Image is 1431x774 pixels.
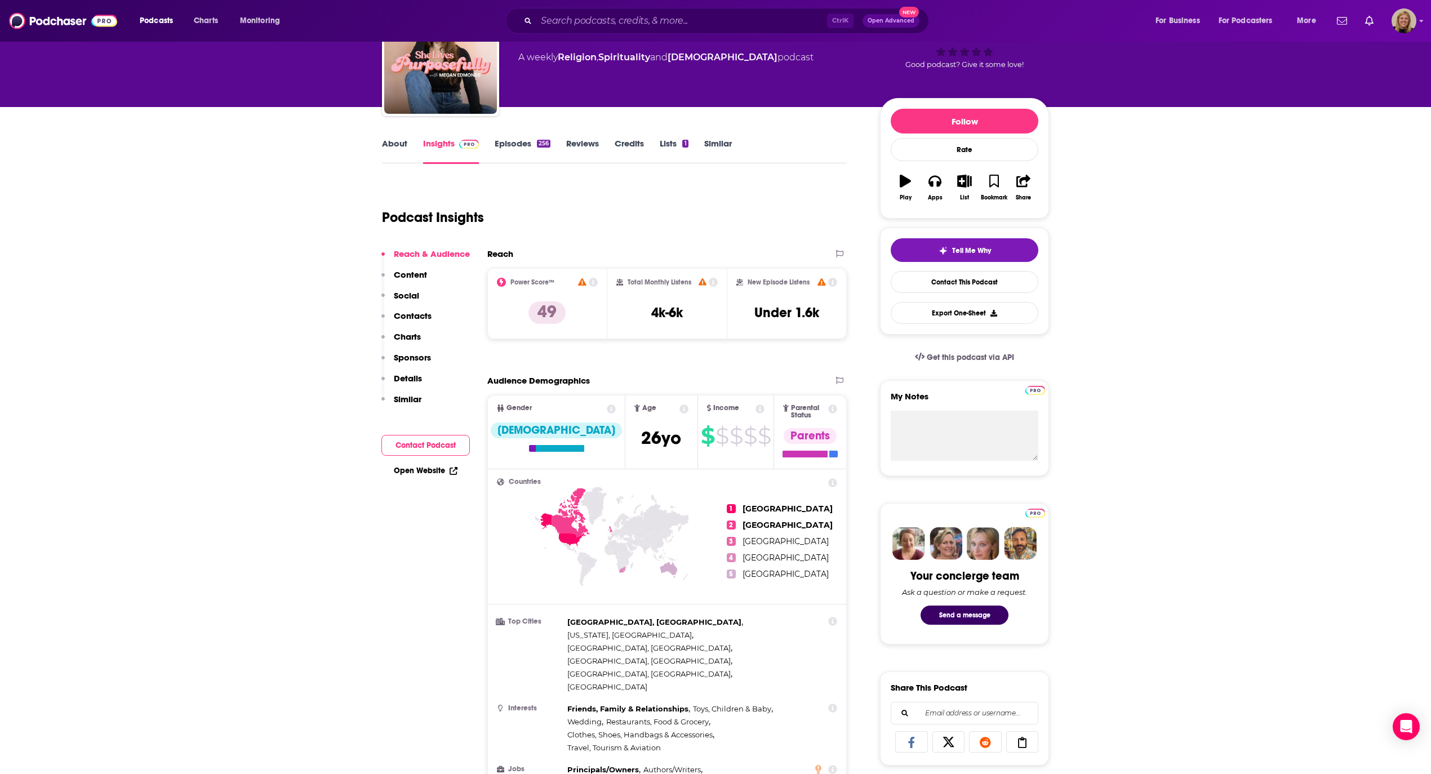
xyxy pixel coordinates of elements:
[487,375,590,386] h2: Audience Demographics
[932,731,965,753] a: Share on X/Twitter
[891,271,1038,293] a: Contact This Podcast
[827,14,854,28] span: Ctrl K
[891,238,1038,262] button: tell me why sparkleTell Me Why
[491,422,622,438] div: [DEMOGRAPHIC_DATA]
[899,7,919,17] span: New
[394,394,421,404] p: Similar
[952,246,991,255] span: Tell Me Why
[905,60,1024,69] span: Good podcast? Give it some love!
[1393,713,1420,740] div: Open Intercom Messenger
[910,569,1019,583] div: Your concierge team
[891,167,920,208] button: Play
[1392,8,1416,33] span: Logged in as avansolkema
[537,140,550,148] div: 256
[895,731,928,753] a: Share on Facebook
[754,304,819,321] h3: Under 1.6k
[516,8,940,34] div: Search podcasts, credits, & more...
[597,52,598,63] span: ,
[567,704,688,713] span: Friends, Family & Relationships
[891,702,1038,724] div: Search followers
[497,618,563,625] h3: Top Cities
[727,504,736,513] span: 1
[743,553,829,563] span: [GEOGRAPHIC_DATA]
[727,570,736,579] span: 5
[558,52,597,63] a: Religion
[880,9,1049,79] div: Good podcast? Give it some love!
[381,373,422,394] button: Details
[743,520,833,530] span: [GEOGRAPHIC_DATA]
[384,1,497,114] img: She Lives Purposefully
[1025,384,1045,395] a: Pro website
[1009,167,1038,208] button: Share
[642,404,656,412] span: Age
[981,194,1007,201] div: Bookmark
[381,352,431,373] button: Sponsors
[1361,11,1378,30] a: Show notifications dropdown
[900,702,1029,724] input: Email address or username...
[567,668,732,680] span: ,
[1025,507,1045,518] a: Pro website
[382,209,484,226] h1: Podcast Insights
[567,682,647,691] span: [GEOGRAPHIC_DATA]
[715,427,728,445] span: $
[1289,12,1330,30] button: open menu
[567,630,692,639] span: [US_STATE], [GEOGRAPHIC_DATA]
[518,51,814,64] div: A weekly podcast
[693,704,771,713] span: Toys, Children & Baby
[628,278,691,286] h2: Total Monthly Listens
[606,715,710,728] span: ,
[704,138,732,164] a: Similar
[1016,194,1031,201] div: Share
[891,138,1038,161] div: Rate
[1392,8,1416,33] img: User Profile
[509,478,541,486] span: Countries
[566,138,599,164] a: Reviews
[394,373,422,384] p: Details
[381,269,427,290] button: Content
[567,715,603,728] span: ,
[744,427,757,445] span: $
[567,616,743,629] span: ,
[9,10,117,32] img: Podchaser - Follow, Share and Rate Podcasts
[713,404,739,412] span: Income
[863,14,919,28] button: Open AdvancedNew
[567,730,713,739] span: Clothes, Shoes, Handbags & Accessories
[979,167,1008,208] button: Bookmark
[1297,13,1316,29] span: More
[693,702,773,715] span: ,
[567,743,661,752] span: Travel, Tourism & Aviation
[927,353,1014,362] span: Get this podcast via API
[758,427,771,445] span: $
[727,537,736,546] span: 3
[381,331,421,352] button: Charts
[615,138,644,164] a: Credits
[1156,13,1200,29] span: For Business
[784,428,837,444] div: Parents
[240,13,280,29] span: Monitoring
[967,527,999,560] img: Jules Profile
[743,536,829,546] span: [GEOGRAPHIC_DATA]
[140,13,173,29] span: Podcasts
[567,642,732,655] span: ,
[939,246,948,255] img: tell me why sparkle
[743,569,829,579] span: [GEOGRAPHIC_DATA]
[194,13,218,29] span: Charts
[487,248,513,259] h2: Reach
[641,427,681,449] span: 26 yo
[606,717,709,726] span: Restaurants, Food & Grocery
[536,12,827,30] input: Search podcasts, credits, & more...
[1004,527,1037,560] img: Jon Profile
[920,167,949,208] button: Apps
[1025,386,1045,395] img: Podchaser Pro
[651,304,683,321] h3: 4k-6k
[567,765,639,774] span: Principals/Owners
[567,617,741,626] span: [GEOGRAPHIC_DATA], [GEOGRAPHIC_DATA]
[682,140,688,148] div: 1
[730,427,743,445] span: $
[928,194,943,201] div: Apps
[459,140,479,149] img: Podchaser Pro
[510,278,554,286] h2: Power Score™
[132,12,188,30] button: open menu
[567,717,602,726] span: Wedding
